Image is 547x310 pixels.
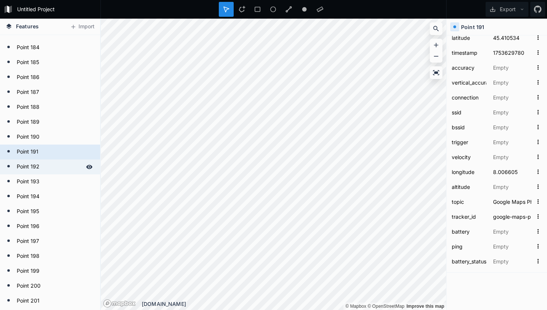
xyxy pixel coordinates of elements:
button: Import [66,21,98,33]
input: Empty [492,166,533,177]
input: Name [450,62,488,73]
input: Name [450,92,488,103]
input: Empty [492,121,533,133]
input: Empty [492,151,533,162]
input: Name [450,77,488,88]
input: Name [450,196,488,207]
input: Name [450,136,488,148]
input: Empty [492,47,533,58]
input: Empty [492,226,533,237]
input: Empty [492,92,533,103]
input: Name [450,47,488,58]
input: Name [450,211,488,222]
input: Empty [492,136,533,148]
div: [DOMAIN_NAME] [142,300,446,308]
input: Name [450,241,488,252]
a: OpenStreetMap [368,304,404,309]
input: Empty [492,107,533,118]
input: Empty [492,32,533,43]
input: Empty [492,196,533,207]
input: Name [450,32,488,43]
input: Empty [492,62,533,73]
input: Name [450,121,488,133]
button: Export [486,2,528,17]
a: Map feedback [406,304,444,309]
input: Name [450,226,488,237]
a: Mapbox [345,304,366,309]
input: Name [450,256,488,267]
input: Name [450,107,488,118]
input: Empty [492,211,533,222]
input: Name [450,181,488,192]
span: Features [16,22,39,30]
h4: Point 191 [461,23,484,31]
input: Empty [492,241,533,252]
a: Mapbox logo [103,299,136,308]
input: Name [450,166,488,177]
input: Name [450,151,488,162]
input: Empty [492,181,533,192]
input: Empty [492,256,533,267]
input: Empty [492,77,533,88]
